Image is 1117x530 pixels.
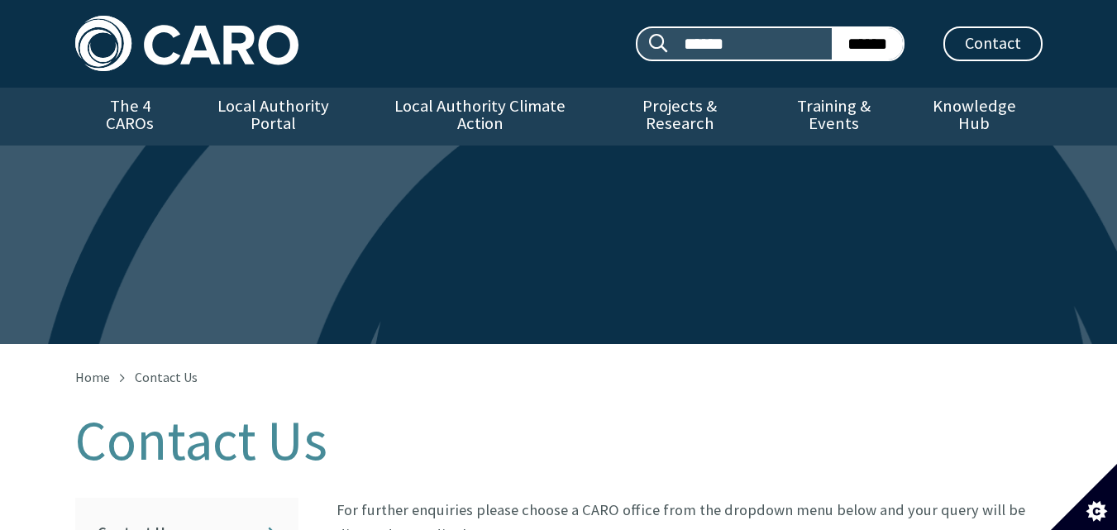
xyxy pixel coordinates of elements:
[943,26,1043,61] a: Contact
[362,88,598,146] a: Local Authority Climate Action
[185,88,362,146] a: Local Authority Portal
[761,88,906,146] a: Training & Events
[906,88,1042,146] a: Knowledge Hub
[1051,464,1117,530] button: Set cookie preferences
[75,88,185,146] a: The 4 CAROs
[598,88,761,146] a: Projects & Research
[75,369,110,385] a: Home
[75,16,298,71] img: Caro logo
[135,369,198,385] span: Contact Us
[75,410,1043,471] h1: Contact Us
